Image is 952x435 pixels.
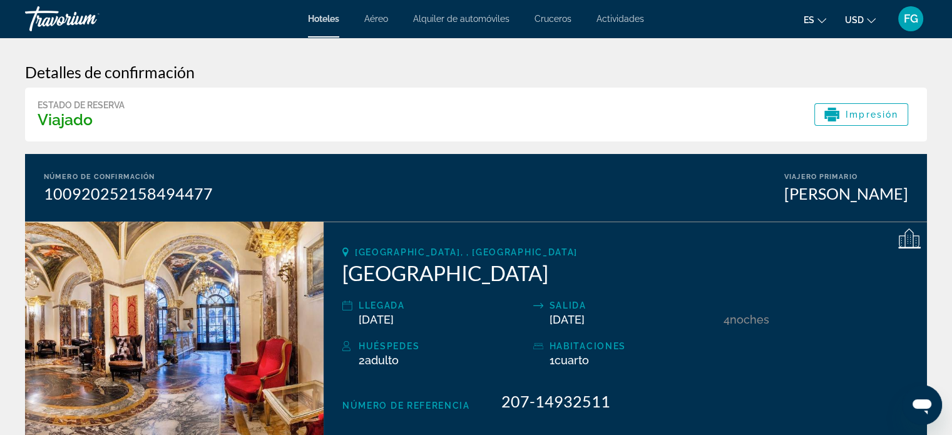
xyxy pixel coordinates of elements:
span: noches [730,313,769,326]
div: Llegada [359,298,527,313]
h3: Detalles de confirmación [25,63,927,81]
span: USD [845,15,864,25]
div: 100920252158494477 [44,184,213,203]
div: Salida [550,298,718,313]
div: [PERSON_NAME] [784,184,908,203]
span: Cuarto [555,354,589,367]
a: Aéreo [364,14,388,24]
span: FG [904,13,918,25]
span: Impresión [846,110,898,120]
button: Change currency [845,11,876,29]
a: Actividades [596,14,644,24]
span: Adulto [365,354,399,367]
a: Cruceros [535,14,571,24]
div: habitaciones [550,339,718,354]
button: Change language [804,11,826,29]
div: Viajero primario [784,173,908,181]
h2: [GEOGRAPHIC_DATA] [342,260,908,285]
div: Estado de reserva [38,100,125,110]
div: Huéspedes [359,339,527,354]
a: Travorium [25,3,150,35]
span: Número de referencia [342,401,470,411]
button: Impresión [814,103,908,126]
h3: Viajado [38,110,125,129]
span: [DATE] [550,313,585,326]
span: [DATE] [359,313,394,326]
span: [GEOGRAPHIC_DATA], , [GEOGRAPHIC_DATA] [355,247,578,257]
div: Número de confirmación [44,173,213,181]
iframe: Button to launch messaging window [902,385,942,425]
button: User Menu [894,6,927,32]
span: es [804,15,814,25]
span: 207-14932511 [501,392,610,411]
span: 2 [359,354,399,367]
a: Alquiler de automóviles [413,14,509,24]
span: 4 [724,313,730,326]
a: Hoteles [308,14,339,24]
span: 1 [550,354,589,367]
